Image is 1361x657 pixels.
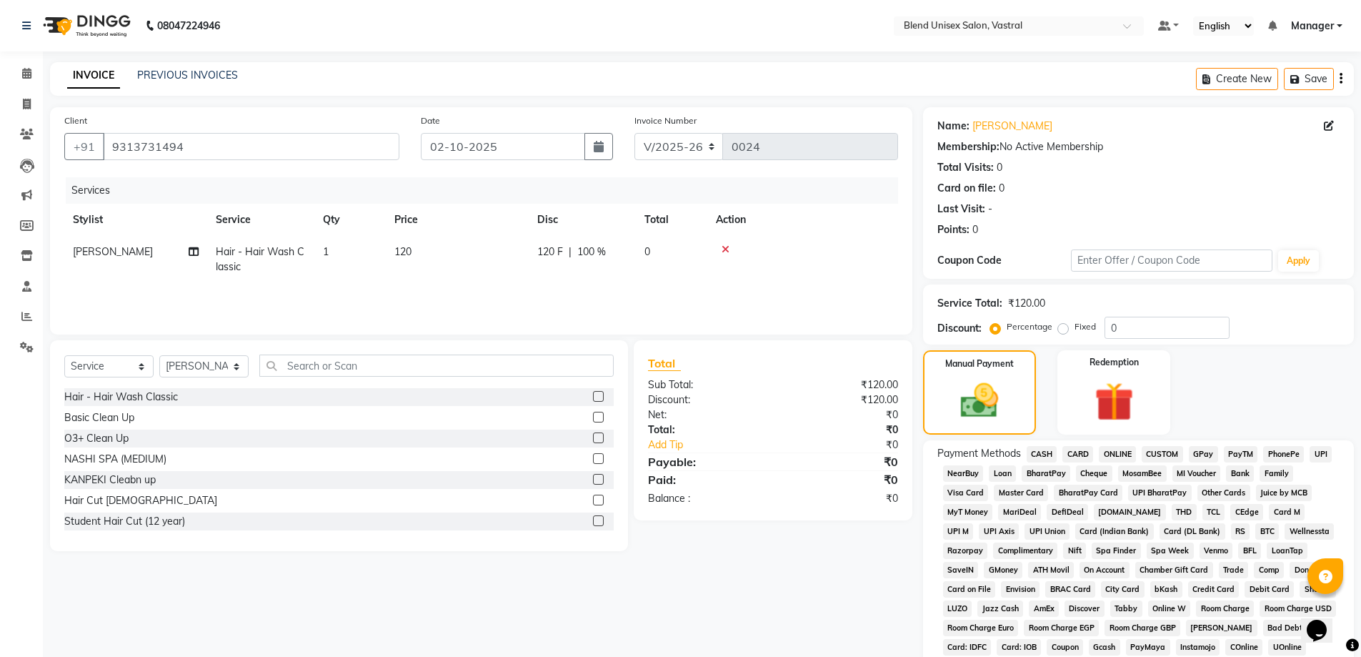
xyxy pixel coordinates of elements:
[1186,620,1257,636] span: [PERSON_NAME]
[988,202,992,217] div: -
[997,160,1002,175] div: 0
[1278,250,1319,272] button: Apply
[943,485,989,501] span: Visa Card
[64,133,104,160] button: +91
[1142,446,1183,463] span: CUSTOM
[773,392,909,407] div: ₹120.00
[1008,296,1045,311] div: ₹120.00
[937,160,994,175] div: Total Visits:
[569,244,572,260] span: |
[64,452,166,467] div: NASHI SPA (MEDIUM)
[1128,485,1192,501] span: UPI BharatPay
[1196,68,1278,90] button: Create New
[773,407,909,423] div: ₹0
[943,581,996,598] span: Card on File
[943,620,1019,636] span: Room Charge Euro
[637,471,773,488] div: Paid:
[937,139,999,154] div: Membership:
[637,438,795,453] a: Add Tip
[1089,639,1120,656] span: Gcash
[386,204,529,236] th: Price
[637,392,773,407] div: Discount:
[1160,523,1225,540] span: Card (DL Bank)
[937,119,969,134] div: Name:
[1189,446,1218,463] span: GPay
[1090,356,1139,369] label: Redemption
[1269,504,1305,520] span: Card M
[1202,504,1225,520] span: TCL
[1007,320,1052,333] label: Percentage
[1028,562,1074,578] span: ATH Movil
[314,204,386,236] th: Qty
[1022,465,1070,482] span: BharatPay
[64,493,217,508] div: Hair Cut [DEMOGRAPHIC_DATA]
[394,245,412,258] span: 120
[1268,639,1306,656] span: UOnline
[1301,600,1347,643] iframe: chat widget
[103,133,399,160] input: Search by Name/Mobile/Email/Code
[972,119,1052,134] a: [PERSON_NAME]
[1080,562,1130,578] span: On Account
[1291,19,1334,34] span: Manager
[984,562,1022,578] span: GMoney
[1260,601,1336,617] span: Room Charge USD
[137,69,238,81] a: PREVIOUS INVOICES
[1062,446,1093,463] span: CARD
[937,202,985,217] div: Last Visit:
[529,204,636,236] th: Disc
[1075,320,1096,333] label: Fixed
[64,204,207,236] th: Stylist
[73,245,153,258] span: [PERSON_NAME]
[1135,562,1213,578] span: Chamber Gift Card
[1284,68,1334,90] button: Save
[937,222,969,237] div: Points:
[937,253,1072,268] div: Coupon Code
[1226,465,1254,482] span: Bank
[259,355,614,377] input: Search or Scan
[1197,485,1250,501] span: Other Cards
[979,523,1019,540] span: UPI Axis
[997,639,1041,656] span: Card: IOB
[577,244,606,260] span: 100 %
[36,6,134,46] img: logo
[1047,639,1083,656] span: Coupon
[1172,465,1221,482] span: MI Voucher
[1285,523,1334,540] span: Wellnessta
[1047,504,1088,520] span: DefiDeal
[943,562,979,578] span: SaveIN
[945,357,1014,370] label: Manual Payment
[66,177,909,204] div: Services
[1065,601,1105,617] span: Discover
[937,296,1002,311] div: Service Total:
[64,473,156,488] div: KANPEKI Cleabn up
[773,471,909,488] div: ₹0
[989,465,1016,482] span: Loan
[1256,485,1312,501] span: Juice by MCB
[634,114,697,127] label: Invoice Number
[421,114,440,127] label: Date
[637,407,773,423] div: Net:
[637,491,773,506] div: Balance :
[943,504,993,520] span: MyT Money
[1045,581,1095,598] span: BRAC Card
[943,639,992,656] span: Card: IDFC
[648,356,681,371] span: Total
[773,453,909,470] div: ₹0
[1025,523,1070,540] span: UPI Union
[1101,581,1145,598] span: City Card
[937,321,982,336] div: Discount:
[1076,465,1112,482] span: Cheque
[1082,377,1146,426] img: _gift.svg
[1224,446,1258,463] span: PayTM
[1188,581,1240,598] span: Credit Card
[1176,639,1220,656] span: Instamojo
[1263,620,1311,636] span: Bad Debts
[323,245,329,258] span: 1
[1001,581,1040,598] span: Envision
[64,114,87,127] label: Client
[943,601,972,617] span: LUZO
[796,438,909,453] div: ₹0
[1075,523,1154,540] span: Card (Indian Bank)
[644,245,650,258] span: 0
[64,390,178,405] div: Hair - Hair Wash Classic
